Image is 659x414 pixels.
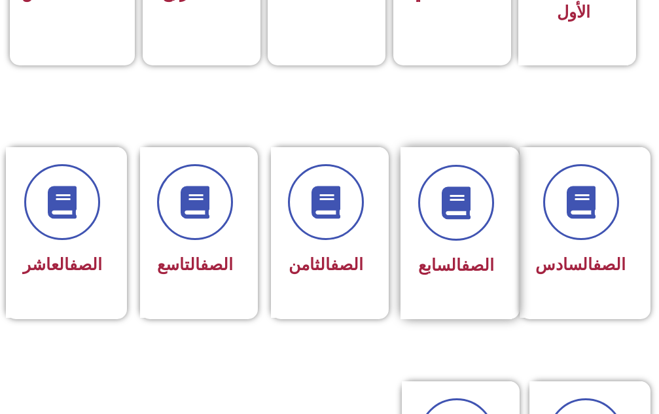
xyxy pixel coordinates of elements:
a: الصف [69,255,102,274]
span: التاسع [157,255,233,274]
span: السابع [418,256,494,275]
a: الصف [593,255,626,274]
span: الثامن [289,255,363,274]
a: الصف [330,255,363,274]
span: العاشر [23,255,102,274]
a: الصف [461,256,494,275]
a: الصف [200,255,233,274]
span: السادس [535,255,626,274]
